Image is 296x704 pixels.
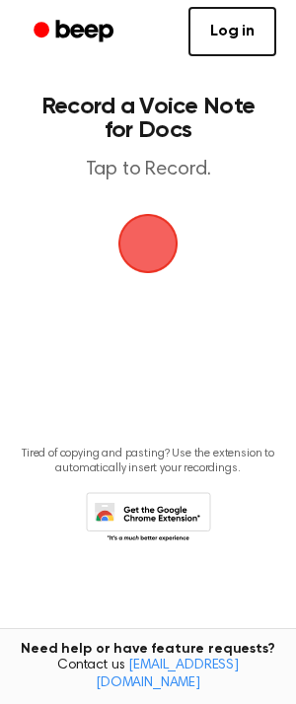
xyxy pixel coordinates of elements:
[188,7,276,56] a: Log in
[118,214,178,273] img: Beep Logo
[36,158,260,182] p: Tap to Record.
[96,659,239,690] a: [EMAIL_ADDRESS][DOMAIN_NAME]
[16,447,280,476] p: Tired of copying and pasting? Use the extension to automatically insert your recordings.
[12,658,284,692] span: Contact us
[36,95,260,142] h1: Record a Voice Note for Docs
[20,13,131,51] a: Beep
